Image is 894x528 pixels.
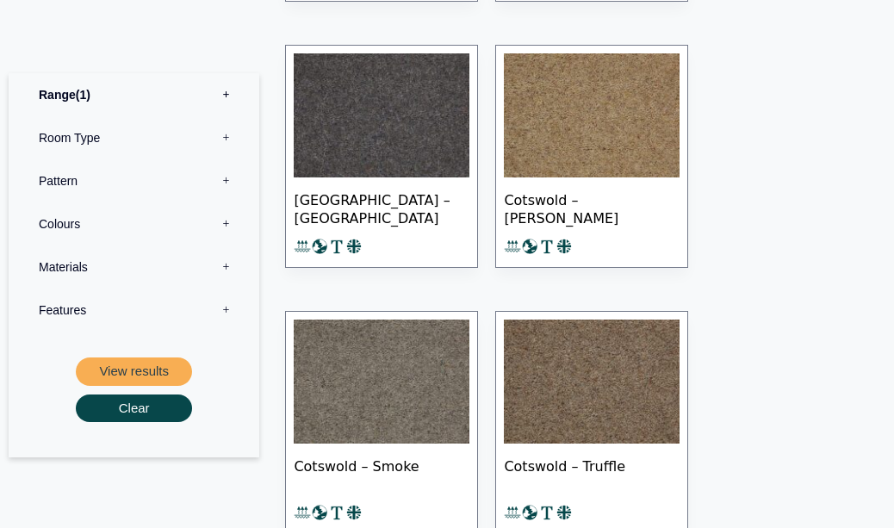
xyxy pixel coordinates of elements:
img: Cotswold-Rowan [504,53,680,177]
button: Clear [76,394,192,423]
img: Cotswold - Truffle [504,320,680,444]
span: Cotswold – [PERSON_NAME] [504,177,680,238]
span: 1 [76,88,90,102]
label: Colours [22,202,246,245]
label: Materials [22,245,246,289]
span: Cotswold – Truffle [504,444,680,504]
span: [GEOGRAPHIC_DATA] – [GEOGRAPHIC_DATA] [294,177,469,238]
label: Range [22,73,246,116]
label: Features [22,289,246,332]
label: Pattern [22,159,246,202]
button: View results [76,357,192,386]
a: Cotswold – [PERSON_NAME] [495,45,688,268]
a: [GEOGRAPHIC_DATA] – [GEOGRAPHIC_DATA] [285,45,478,268]
span: Cotswold – Smoke [294,444,469,504]
img: Cotswold - Smoke [294,320,469,444]
label: Room Type [22,116,246,159]
img: Cotswold - Pembroke [294,53,469,177]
